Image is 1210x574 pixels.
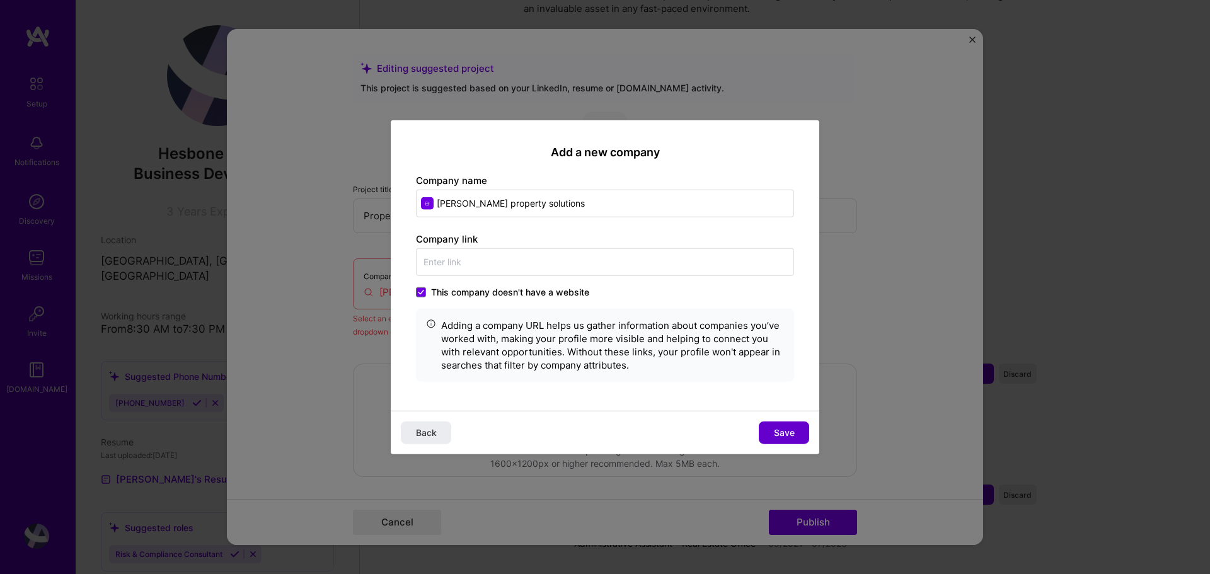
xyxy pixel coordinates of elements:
[401,422,451,444] button: Back
[441,319,784,372] div: Adding a company URL helps us gather information about companies you’ve worked with, making your ...
[416,233,478,245] label: Company link
[416,248,794,276] input: Enter link
[431,286,589,299] span: This company doesn't have a website
[416,145,794,159] h2: Add a new company
[774,427,795,439] span: Save
[416,190,794,217] input: Enter name
[416,175,487,187] label: Company name
[416,427,437,439] span: Back
[759,422,809,444] button: Save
